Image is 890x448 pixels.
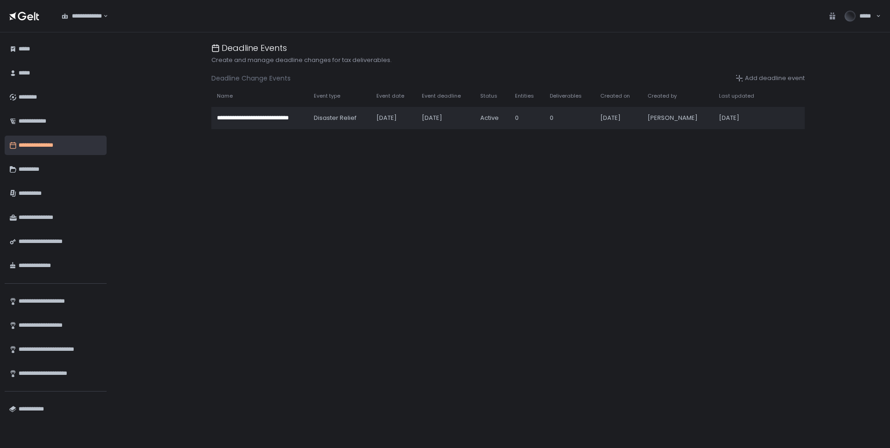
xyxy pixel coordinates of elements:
div: [DATE] [600,114,637,122]
div: Search for option [56,6,108,26]
span: Last updated [719,93,754,100]
div: [DATE] [719,114,762,122]
div: Deadline Events [211,42,287,54]
span: Deadline Change Events [211,74,291,83]
div: [DATE] [422,114,469,122]
div: [PERSON_NAME] [648,114,708,122]
button: Add deadline event [736,74,805,83]
span: Event date [376,93,404,100]
div: Add deadline event [736,74,805,82]
span: Entities [515,93,534,100]
span: Event deadline [422,93,461,100]
span: Status [480,93,497,100]
div: 0 [515,114,539,122]
div: Disaster Relief [314,114,365,122]
h2: Create and manage deadline changes for tax deliverables. [211,56,392,64]
span: Created on [600,93,630,100]
div: Active [480,114,504,122]
span: Event type [314,93,340,100]
span: Name [217,93,233,100]
div: 0 [550,114,589,122]
span: Deliverables [550,93,582,100]
span: Created by [648,93,677,100]
div: [DATE] [376,114,411,122]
